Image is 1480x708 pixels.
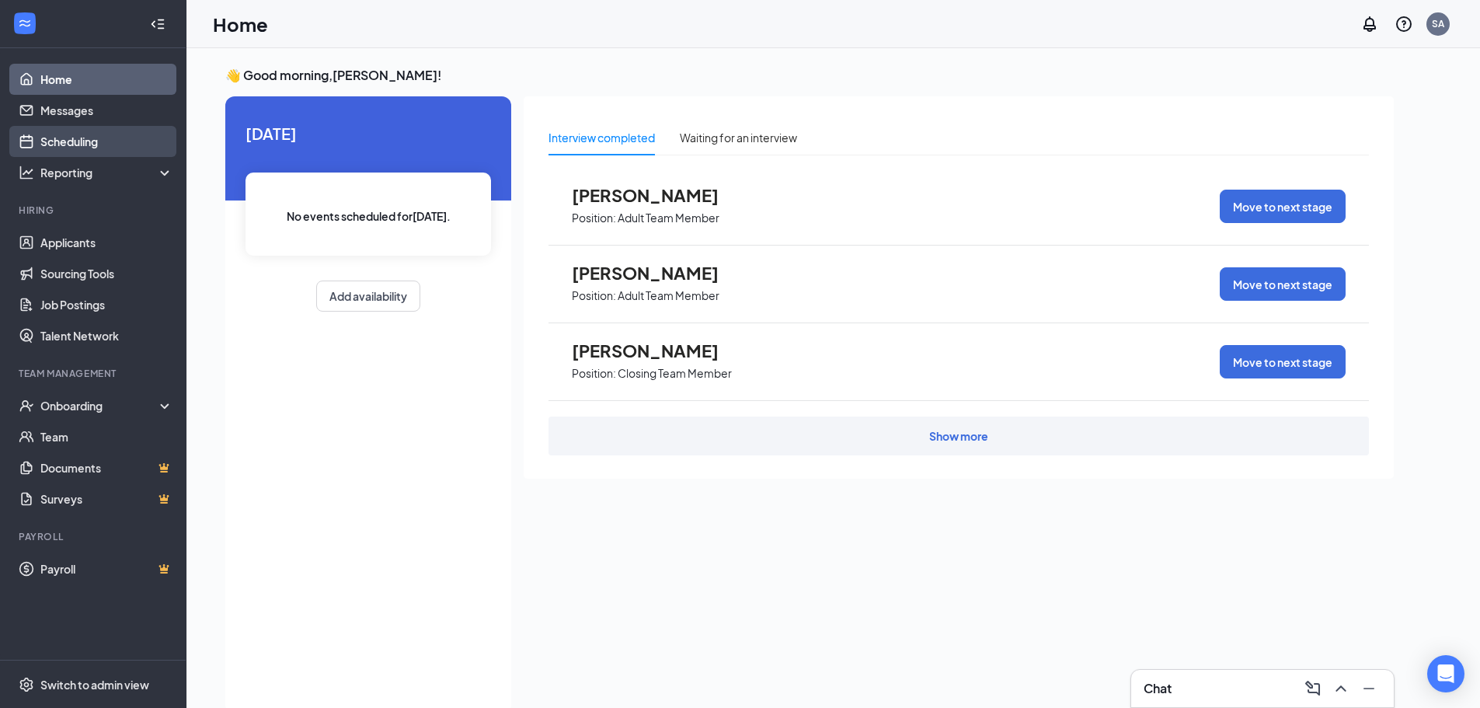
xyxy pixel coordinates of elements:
[19,367,170,380] div: Team Management
[225,67,1394,84] h3: 👋 Good morning, [PERSON_NAME] !
[19,398,34,413] svg: UserCheck
[572,211,616,225] p: Position:
[40,421,173,452] a: Team
[40,677,149,692] div: Switch to admin view
[1432,17,1444,30] div: SA
[1220,267,1346,301] button: Move to next stage
[19,530,170,543] div: Payroll
[40,398,160,413] div: Onboarding
[572,288,616,303] p: Position:
[1356,676,1381,701] button: Minimize
[929,428,988,444] div: Show more
[40,320,173,351] a: Talent Network
[572,263,743,283] span: [PERSON_NAME]
[40,553,173,584] a: PayrollCrown
[19,677,34,692] svg: Settings
[40,95,173,126] a: Messages
[40,258,173,289] a: Sourcing Tools
[618,211,719,225] p: Adult Team Member
[618,288,719,303] p: Adult Team Member
[1360,15,1379,33] svg: Notifications
[572,185,743,205] span: [PERSON_NAME]
[40,483,173,514] a: SurveysCrown
[40,452,173,483] a: DocumentsCrown
[287,208,451,225] span: No events scheduled for [DATE] .
[246,121,491,145] span: [DATE]
[1332,679,1350,698] svg: ChevronUp
[1395,15,1413,33] svg: QuestionInfo
[40,126,173,157] a: Scheduling
[1144,680,1172,697] h3: Chat
[316,281,420,312] button: Add availability
[572,340,743,361] span: [PERSON_NAME]
[40,64,173,95] a: Home
[1329,676,1353,701] button: ChevronUp
[19,165,34,180] svg: Analysis
[17,16,33,31] svg: WorkstreamLogo
[40,165,174,180] div: Reporting
[680,129,797,146] div: Waiting for an interview
[1360,679,1378,698] svg: Minimize
[1301,676,1325,701] button: ComposeMessage
[40,227,173,258] a: Applicants
[40,289,173,320] a: Job Postings
[548,129,655,146] div: Interview completed
[213,11,268,37] h1: Home
[150,16,165,32] svg: Collapse
[1220,190,1346,223] button: Move to next stage
[19,204,170,217] div: Hiring
[1427,655,1464,692] div: Open Intercom Messenger
[572,366,616,381] p: Position:
[1304,679,1322,698] svg: ComposeMessage
[618,366,732,381] p: Closing Team Member
[1220,345,1346,378] button: Move to next stage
